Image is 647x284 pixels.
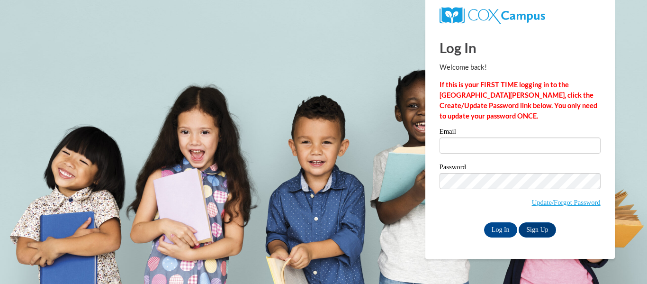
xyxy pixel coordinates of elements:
[440,164,601,173] label: Password
[519,222,556,238] a: Sign Up
[440,38,601,57] h1: Log In
[440,7,545,24] img: COX Campus
[440,81,597,120] strong: If this is your FIRST TIME logging in to the [GEOGRAPHIC_DATA][PERSON_NAME], click the Create/Upd...
[440,62,601,73] p: Welcome back!
[440,11,545,19] a: COX Campus
[440,128,601,137] label: Email
[484,222,517,238] input: Log In
[532,199,601,206] a: Update/Forgot Password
